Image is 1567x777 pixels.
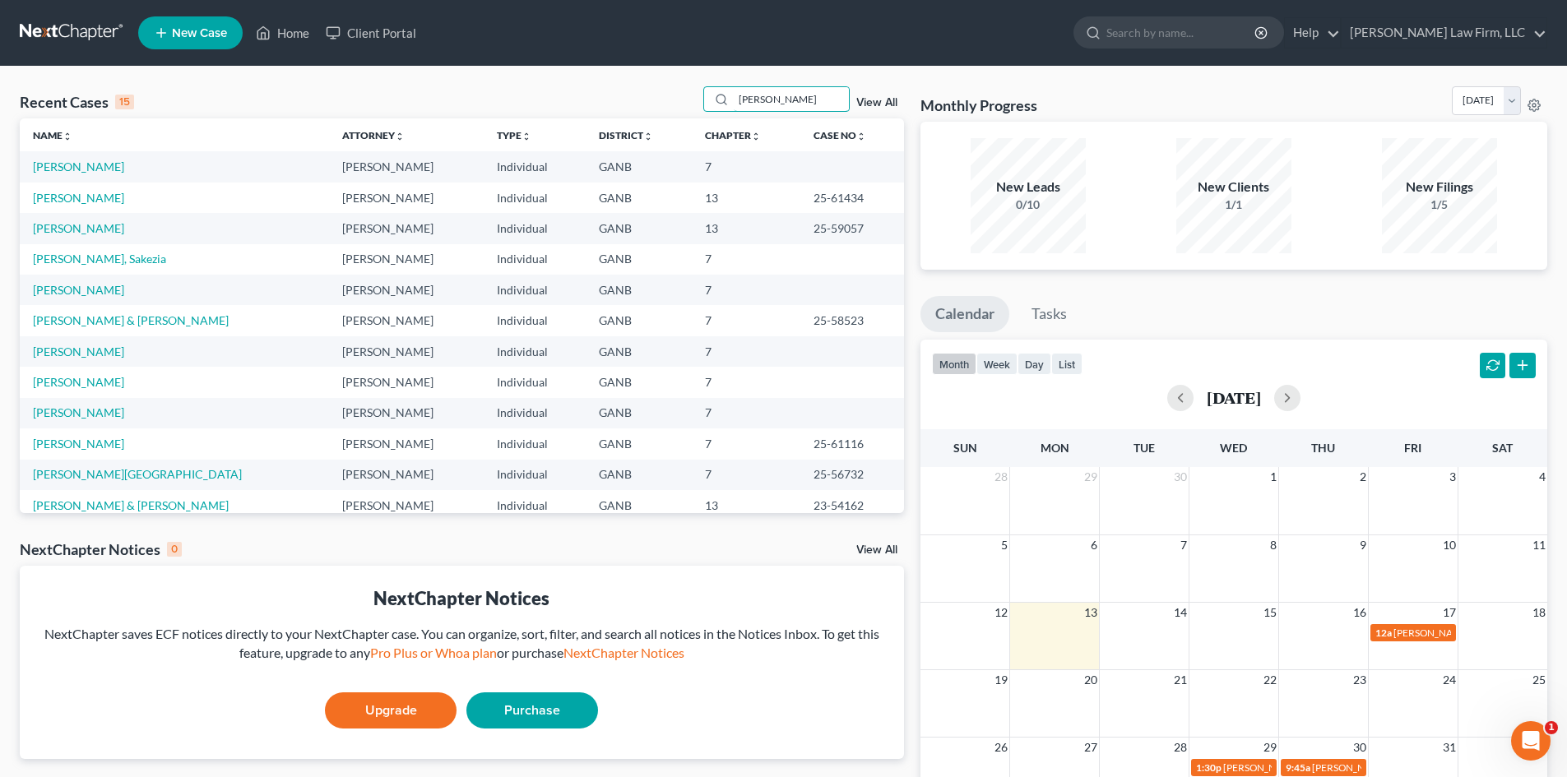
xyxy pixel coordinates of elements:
[599,129,653,141] a: Districtunfold_more
[1083,467,1099,487] span: 29
[1172,738,1189,757] span: 28
[814,129,866,141] a: Case Nounfold_more
[484,336,586,367] td: Individual
[33,252,166,266] a: [PERSON_NAME], Sakezia
[971,178,1086,197] div: New Leads
[33,498,229,512] a: [PERSON_NAME] & [PERSON_NAME]
[586,428,692,459] td: GANB
[1172,670,1189,690] span: 21
[920,296,1009,332] a: Calendar
[1545,721,1558,734] span: 1
[172,27,227,39] span: New Case
[586,183,692,213] td: GANB
[1441,535,1458,555] span: 10
[1179,535,1189,555] span: 7
[329,305,484,335] td: [PERSON_NAME]
[1311,441,1335,455] span: Thu
[1172,467,1189,487] span: 30
[643,132,653,141] i: unfold_more
[1351,738,1368,757] span: 30
[1083,738,1099,757] span: 27
[692,305,800,335] td: 7
[705,129,761,141] a: Chapterunfold_more
[1089,535,1099,555] span: 6
[33,283,124,297] a: [PERSON_NAME]
[1285,18,1340,48] a: Help
[993,670,1009,690] span: 19
[563,645,684,660] a: NextChapter Notices
[692,183,800,213] td: 13
[329,460,484,490] td: [PERSON_NAME]
[33,160,124,173] a: [PERSON_NAME]
[325,692,457,728] a: Upgrade
[318,18,424,48] a: Client Portal
[856,97,897,109] a: View All
[999,535,1009,555] span: 5
[692,428,800,459] td: 7
[20,92,134,112] div: Recent Cases
[33,437,124,451] a: [PERSON_NAME]
[1268,467,1278,487] span: 1
[484,398,586,428] td: Individual
[1018,353,1051,375] button: day
[1286,761,1310,774] span: 9:45a
[484,460,586,490] td: Individual
[692,367,800,397] td: 7
[1106,17,1257,48] input: Search by name...
[522,132,531,141] i: unfold_more
[692,490,800,520] td: 13
[370,645,497,660] a: Pro Plus or Whoa plan
[692,460,800,490] td: 7
[329,336,484,367] td: [PERSON_NAME]
[1312,761,1467,774] span: [PERSON_NAME] Confirmation Hrg
[497,129,531,141] a: Typeunfold_more
[33,405,124,419] a: [PERSON_NAME]
[1351,603,1368,622] span: 16
[484,213,586,243] td: Individual
[1017,296,1082,332] a: Tasks
[1382,178,1497,197] div: New Filings
[734,87,849,111] input: Search by name...
[1441,603,1458,622] span: 17
[1382,197,1497,213] div: 1/5
[1404,441,1421,455] span: Fri
[1176,178,1291,197] div: New Clients
[586,213,692,243] td: GANB
[466,692,598,728] a: Purchase
[329,213,484,243] td: [PERSON_NAME]
[586,336,692,367] td: GANB
[920,95,1037,115] h3: Monthly Progress
[1358,467,1368,487] span: 2
[692,151,800,182] td: 7
[751,132,761,141] i: unfold_more
[484,490,586,520] td: Individual
[586,244,692,275] td: GANB
[856,544,897,556] a: View All
[329,398,484,428] td: [PERSON_NAME]
[1083,603,1099,622] span: 13
[586,305,692,335] td: GANB
[1531,670,1547,690] span: 25
[33,313,229,327] a: [PERSON_NAME] & [PERSON_NAME]
[63,132,72,141] i: unfold_more
[993,467,1009,487] span: 28
[1511,721,1551,761] iframe: Intercom live chat
[1268,535,1278,555] span: 8
[329,244,484,275] td: [PERSON_NAME]
[586,490,692,520] td: GANB
[692,213,800,243] td: 13
[342,129,405,141] a: Attorneyunfold_more
[1441,670,1458,690] span: 24
[33,345,124,358] a: [PERSON_NAME]
[33,585,891,611] div: NextChapter Notices
[33,129,72,141] a: Nameunfold_more
[1176,197,1291,213] div: 1/1
[1262,670,1278,690] span: 22
[1537,467,1547,487] span: 4
[800,305,904,335] td: 25-58523
[692,275,800,305] td: 7
[1351,670,1368,690] span: 23
[1492,441,1513,455] span: Sat
[856,132,866,141] i: unfold_more
[800,490,904,520] td: 23-54162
